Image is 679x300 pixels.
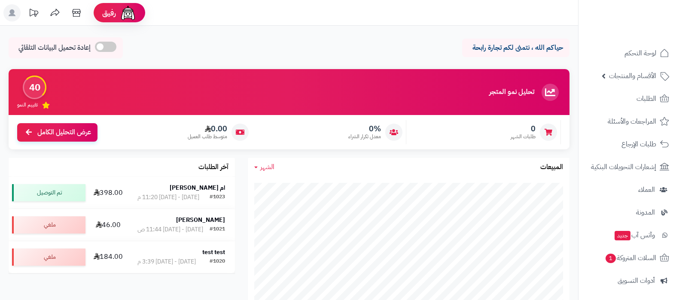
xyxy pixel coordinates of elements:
span: الطلبات [636,93,656,105]
h3: آخر الطلبات [198,164,228,171]
td: 398.00 [89,177,127,209]
span: وآتس آب [614,229,655,241]
div: تم التوصيل [12,184,85,201]
a: لوحة التحكم [584,43,674,64]
span: 0% [348,124,381,133]
td: 184.00 [89,241,127,273]
span: طلبات الشهر [511,133,536,140]
a: العملاء [584,179,674,200]
div: #1021 [210,225,225,234]
span: معدل تكرار الشراء [348,133,381,140]
span: المراجعات والأسئلة [608,115,656,127]
span: أدوات التسويق [618,275,655,287]
h3: تحليل نمو المتجر [489,88,534,96]
p: حياكم الله ، نتمنى لكم تجارة رابحة [469,43,563,53]
a: تحديثات المنصة [23,4,44,24]
div: ملغي [12,216,85,233]
span: جديد [615,231,630,240]
div: [DATE] - [DATE] 3:39 م [137,258,196,266]
span: 1 [606,254,616,263]
a: الشهر [254,162,274,172]
div: #1023 [210,193,225,202]
a: المدونة [584,202,674,223]
a: إشعارات التحويلات البنكية [584,157,674,177]
span: المدونة [636,206,655,218]
div: [DATE] - [DATE] 11:44 ص [137,225,203,234]
span: الأقسام والمنتجات [609,70,656,82]
span: عرض التحليل الكامل [37,127,91,137]
a: السلات المتروكة1 [584,248,674,268]
span: رفيق [102,8,116,18]
span: 0 [511,124,536,133]
strong: [PERSON_NAME] [176,215,225,224]
h3: المبيعات [540,164,563,171]
span: إعادة تحميل البيانات التلقائي [18,43,91,53]
span: السلات المتروكة [605,252,656,264]
a: وآتس آبجديد [584,225,674,245]
a: أدوات التسويق [584,270,674,291]
img: ai-face.png [119,4,137,21]
a: المراجعات والأسئلة [584,111,674,132]
span: تقييم النمو [17,101,38,109]
span: لوحة التحكم [624,47,656,59]
strong: test test [202,248,225,257]
div: #1020 [210,258,225,266]
td: 46.00 [89,209,127,241]
span: العملاء [638,184,655,196]
span: الشهر [260,162,274,172]
a: عرض التحليل الكامل [17,123,97,142]
a: طلبات الإرجاع [584,134,674,155]
span: 0.00 [188,124,227,133]
a: الطلبات [584,88,674,109]
span: إشعارات التحويلات البنكية [591,161,656,173]
div: ملغي [12,248,85,266]
span: طلبات الإرجاع [621,138,656,150]
div: [DATE] - [DATE] 11:20 م [137,193,199,202]
strong: ام [PERSON_NAME] [170,183,225,192]
span: متوسط طلب العميل [188,133,227,140]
